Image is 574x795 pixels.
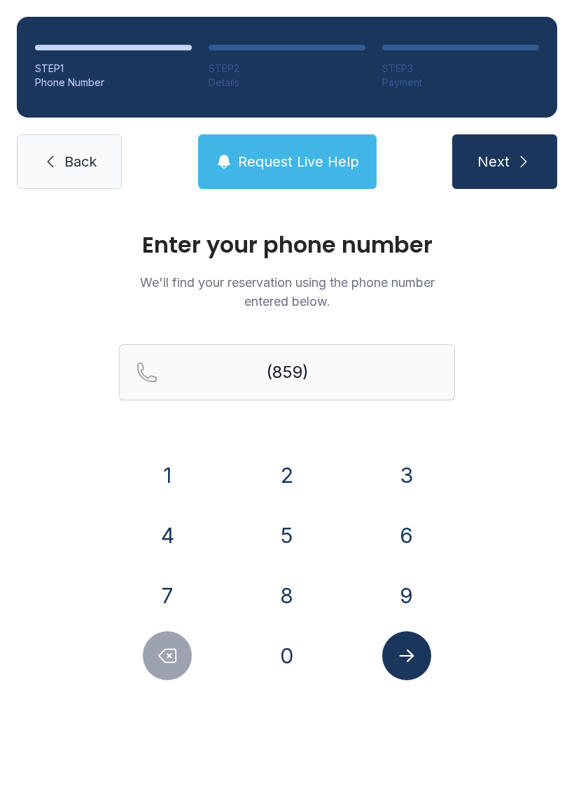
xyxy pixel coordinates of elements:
div: Details [209,76,365,90]
button: 1 [143,451,192,500]
h1: Enter your phone number [119,234,455,256]
span: Request Live Help [238,152,359,171]
div: Payment [382,76,539,90]
div: STEP 2 [209,62,365,76]
input: Reservation phone number [119,344,455,400]
button: 3 [382,451,431,500]
span: Back [64,152,97,171]
p: We'll find your reservation using the phone number entered below. [119,273,455,311]
button: 2 [262,451,311,500]
button: Delete number [143,631,192,680]
button: 6 [382,511,431,560]
div: Phone Number [35,76,192,90]
span: Next [477,152,510,171]
button: 4 [143,511,192,560]
button: Submit lookup form [382,631,431,680]
button: 5 [262,511,311,560]
button: 7 [143,571,192,620]
button: 0 [262,631,311,680]
div: STEP 1 [35,62,192,76]
div: STEP 3 [382,62,539,76]
button: 8 [262,571,311,620]
button: 9 [382,571,431,620]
